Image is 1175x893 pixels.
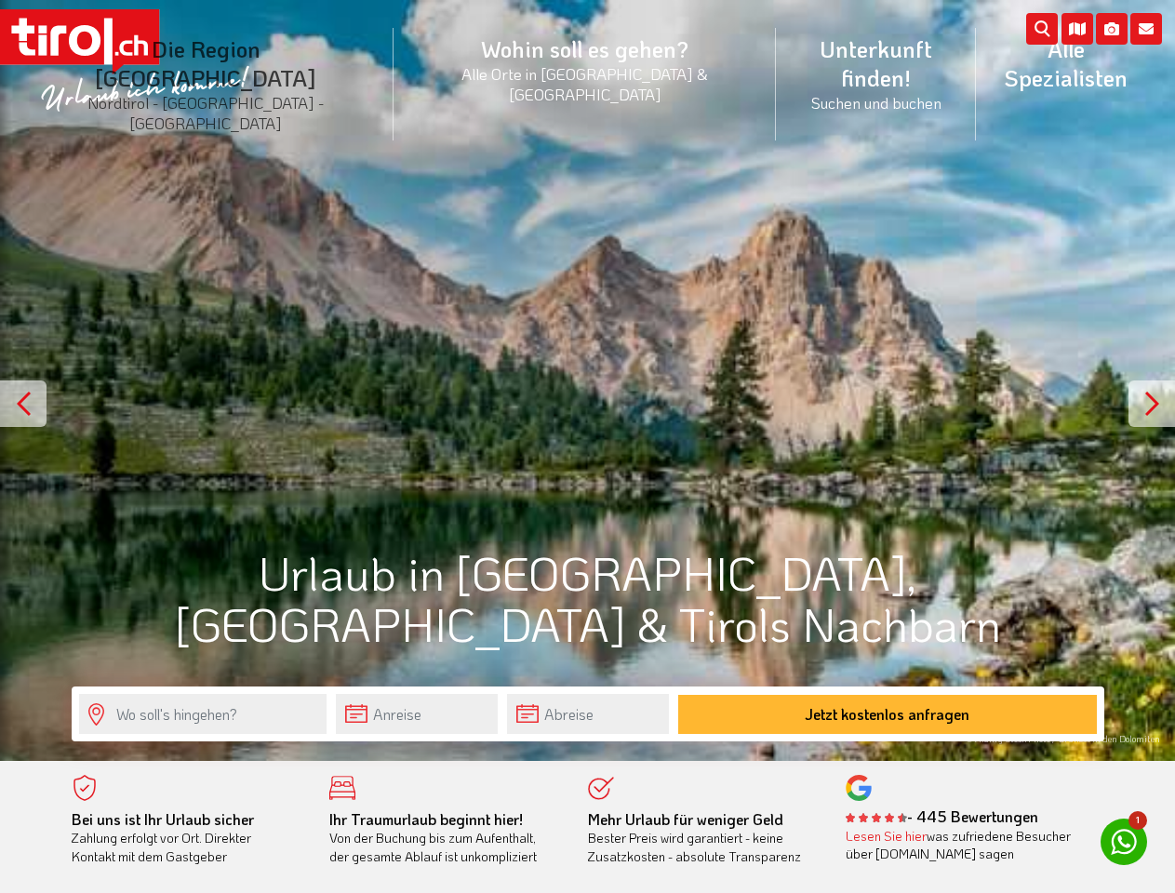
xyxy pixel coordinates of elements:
input: Anreise [336,694,498,734]
b: Bei uns ist Ihr Urlaub sicher [72,809,254,829]
small: Alle Orte in [GEOGRAPHIC_DATA] & [GEOGRAPHIC_DATA] [416,63,754,104]
a: 1 [1101,819,1147,865]
b: Mehr Urlaub für weniger Geld [588,809,783,829]
a: Lesen Sie hier [846,827,927,845]
small: Nordtirol - [GEOGRAPHIC_DATA] - [GEOGRAPHIC_DATA] [41,92,371,133]
div: Bester Preis wird garantiert - keine Zusatzkosten - absolute Transparenz [588,810,819,866]
i: Kontakt [1130,13,1162,45]
button: Jetzt kostenlos anfragen [678,695,1097,734]
input: Abreise [507,694,669,734]
a: Unterkunft finden!Suchen und buchen [776,14,975,133]
i: Fotogalerie [1096,13,1128,45]
a: Wohin soll es gehen?Alle Orte in [GEOGRAPHIC_DATA] & [GEOGRAPHIC_DATA] [394,14,777,125]
small: Suchen und buchen [798,92,953,113]
b: - 445 Bewertungen [846,806,1038,826]
div: Von der Buchung bis zum Aufenthalt, der gesamte Ablauf ist unkompliziert [329,810,560,866]
div: Zahlung erfolgt vor Ort. Direkter Kontakt mit dem Gastgeber [72,810,302,866]
b: Ihr Traumurlaub beginnt hier! [329,809,523,829]
input: Wo soll's hingehen? [79,694,327,734]
i: Karte öffnen [1062,13,1093,45]
a: Die Region [GEOGRAPHIC_DATA]Nordtirol - [GEOGRAPHIC_DATA] - [GEOGRAPHIC_DATA] [19,14,394,154]
a: Alle Spezialisten [976,14,1156,113]
span: 1 [1128,811,1147,830]
div: was zufriedene Besucher über [DOMAIN_NAME] sagen [846,827,1076,863]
